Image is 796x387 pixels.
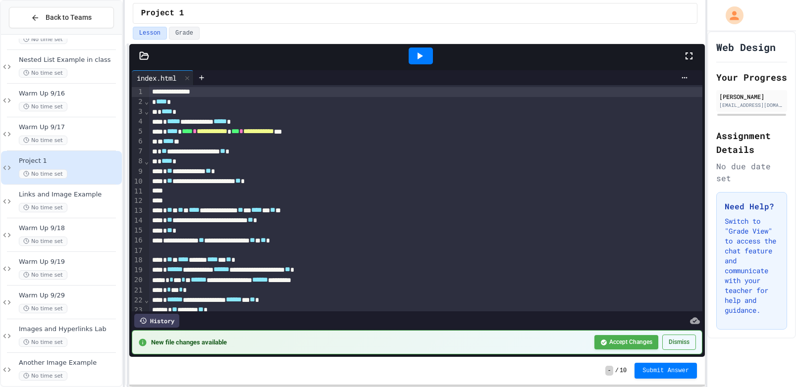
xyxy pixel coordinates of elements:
span: No time set [19,203,67,212]
span: Fold line [144,107,149,115]
span: New file changes available [151,338,588,347]
span: Nested List Example in class [19,56,120,64]
div: No due date set [716,160,787,184]
h3: Need Help? [725,200,779,212]
div: 7 [132,146,144,156]
button: Back to Teams [9,7,114,28]
div: 13 [132,206,144,216]
span: No time set [19,68,67,78]
span: - [605,366,613,376]
span: Fold line [144,296,149,304]
div: 12 [132,196,144,206]
div: 18 [132,255,144,265]
span: No time set [19,35,67,44]
span: No time set [19,237,67,246]
div: 9 [132,167,144,177]
button: Submit Answer [635,363,697,379]
button: Grade [169,27,200,40]
button: Accept Changes [594,335,658,349]
div: 19 [132,265,144,275]
div: [EMAIL_ADDRESS][DOMAIN_NAME] [719,101,784,109]
div: 22 [132,295,144,305]
div: 21 [132,286,144,295]
div: 4 [132,117,144,127]
span: Warm Up 9/29 [19,291,120,300]
div: 10 [132,177,144,187]
div: 1 [132,87,144,97]
span: Warm Up 9/19 [19,258,120,266]
button: Dismiss [662,335,696,350]
span: Links and Image Example [19,191,120,199]
span: Back to Teams [46,12,92,23]
span: Project 1 [141,7,184,19]
span: No time set [19,338,67,347]
div: My Account [715,4,746,27]
div: 23 [132,305,144,315]
div: 17 [132,246,144,256]
span: Warm Up 9/18 [19,224,120,233]
div: 8 [132,156,144,166]
div: 16 [132,236,144,245]
div: 15 [132,226,144,236]
span: No time set [19,136,67,145]
div: 3 [132,107,144,117]
span: / [615,367,619,375]
div: 11 [132,187,144,196]
span: Fold line [144,97,149,105]
div: 6 [132,137,144,146]
div: 20 [132,275,144,285]
span: Warm Up 9/16 [19,90,120,98]
div: index.html [132,73,181,83]
div: 2 [132,97,144,107]
span: Another Image Example [19,359,120,367]
span: Images and Hyperlinks Lab [19,325,120,334]
h2: Assignment Details [716,129,787,156]
span: No time set [19,169,67,179]
span: Submit Answer [642,367,689,375]
span: 10 [620,367,627,375]
span: No time set [19,102,67,111]
span: Warm Up 9/17 [19,123,120,132]
div: History [134,314,179,328]
div: [PERSON_NAME] [719,92,784,101]
p: Switch to "Grade View" to access the chat feature and communicate with your teacher for help and ... [725,216,779,315]
h1: Web Design [716,40,776,54]
span: No time set [19,304,67,313]
div: 14 [132,216,144,226]
span: No time set [19,371,67,381]
h2: Your Progress [716,70,787,84]
div: index.html [132,70,194,85]
span: No time set [19,270,67,280]
span: Fold line [144,157,149,165]
button: Lesson [133,27,167,40]
div: 5 [132,127,144,137]
span: Project 1 [19,157,120,165]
